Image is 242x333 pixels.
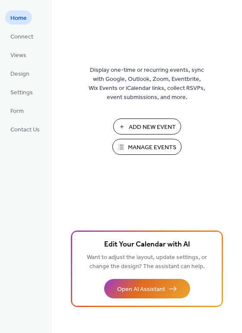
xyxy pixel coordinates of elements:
span: Edit Your Calendar with AI [104,239,190,251]
span: Form [10,107,24,116]
span: Manage Events [128,143,176,152]
a: Settings [5,85,38,99]
a: Form [5,103,29,118]
button: Manage Events [112,139,181,155]
span: Contact Us [10,125,40,134]
span: Open AI Assistant [117,285,165,294]
span: Want to adjust the layout, update settings, or change the design? The assistant can help. [87,252,207,272]
span: Views [10,51,26,60]
button: Open AI Assistant [104,279,190,298]
span: Add New Event [129,123,176,132]
span: Design [10,70,29,79]
a: Home [5,10,32,25]
span: Connect [10,32,33,42]
a: Connect [5,29,38,43]
button: Add New Event [113,118,181,134]
a: Design [5,66,35,80]
a: Contact Us [5,122,45,136]
span: Settings [10,88,33,97]
a: Views [5,48,32,62]
span: Home [10,14,27,23]
span: Display one-time or recurring events, sync with Google, Outlook, Zoom, Eventbrite, Wix Events or ... [89,66,205,102]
